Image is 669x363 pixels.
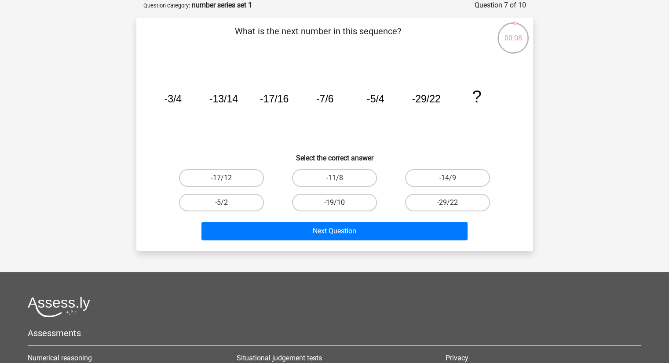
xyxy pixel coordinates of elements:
tspan: -5/4 [366,93,384,105]
tspan: -7/6 [316,93,333,105]
label: -14/9 [405,169,490,187]
label: -11/8 [292,169,377,187]
div: 00:08 [497,22,530,44]
small: Question category: [143,2,190,9]
a: Numerical reasoning [28,354,92,362]
tspan: ? [472,87,481,106]
label: -19/10 [292,194,377,211]
tspan: -13/14 [209,93,238,105]
label: -5/2 [179,194,264,211]
a: Privacy [446,354,468,362]
tspan: -29/22 [412,93,440,105]
label: -29/22 [405,194,490,211]
p: What is the next number in this sequence? [150,25,486,51]
a: Situational judgement tests [237,354,322,362]
button: Next Question [201,222,468,240]
label: -17/12 [179,169,264,187]
tspan: -17/16 [260,93,288,105]
img: Assessly logo [28,297,90,317]
strong: number series set 1 [192,1,252,9]
h6: Select the correct answer [150,147,519,162]
tspan: -3/4 [164,93,182,105]
h5: Assessments [28,328,641,338]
